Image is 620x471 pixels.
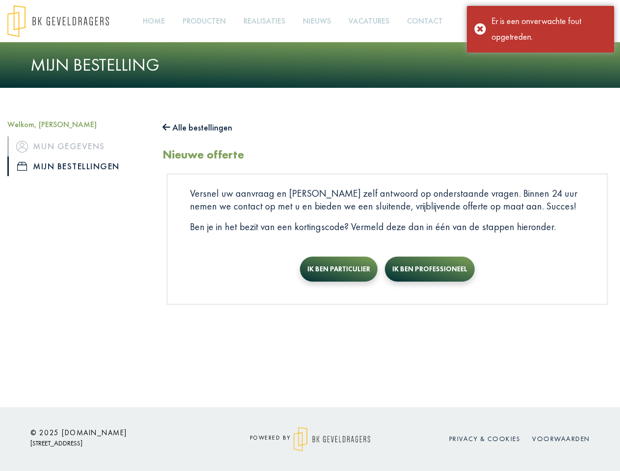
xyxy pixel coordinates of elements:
[30,437,207,449] p: [STREET_ADDRESS]
[345,10,393,32] a: Vacatures
[240,10,289,32] a: Realisaties
[179,10,230,32] a: Producten
[30,428,207,437] h6: © 2025 [DOMAIN_NAME]
[299,10,335,32] a: Nieuws
[222,427,399,451] div: powered by
[7,136,148,156] a: iconMijn gegevens
[17,162,27,171] img: icon
[7,120,148,129] h5: Welkom, [PERSON_NAME]
[294,427,371,451] img: logo
[30,54,590,76] h1: Mijn bestelling
[491,13,607,45] div: Er is een onverwachte fout opgetreden.
[7,5,109,37] img: logo
[139,10,169,32] a: Home
[403,10,447,32] a: Contact
[190,187,585,212] p: Versnel uw aanvraag en [PERSON_NAME] zelf antwoord op onderstaande vragen. Binnen 24 uur nemen we...
[7,157,148,176] a: iconMijn bestellingen
[532,434,590,443] a: Voorwaarden
[300,257,377,282] button: Ik ben particulier
[162,120,232,135] button: Alle bestellingen
[385,257,475,282] button: Ik ben professioneel
[16,141,28,153] img: icon
[162,148,244,162] h2: Nieuwe offerte
[190,220,585,233] p: Ben je in het bezit van een kortingscode? Vermeld deze dan in één van de stappen hieronder.
[449,434,521,443] a: Privacy & cookies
